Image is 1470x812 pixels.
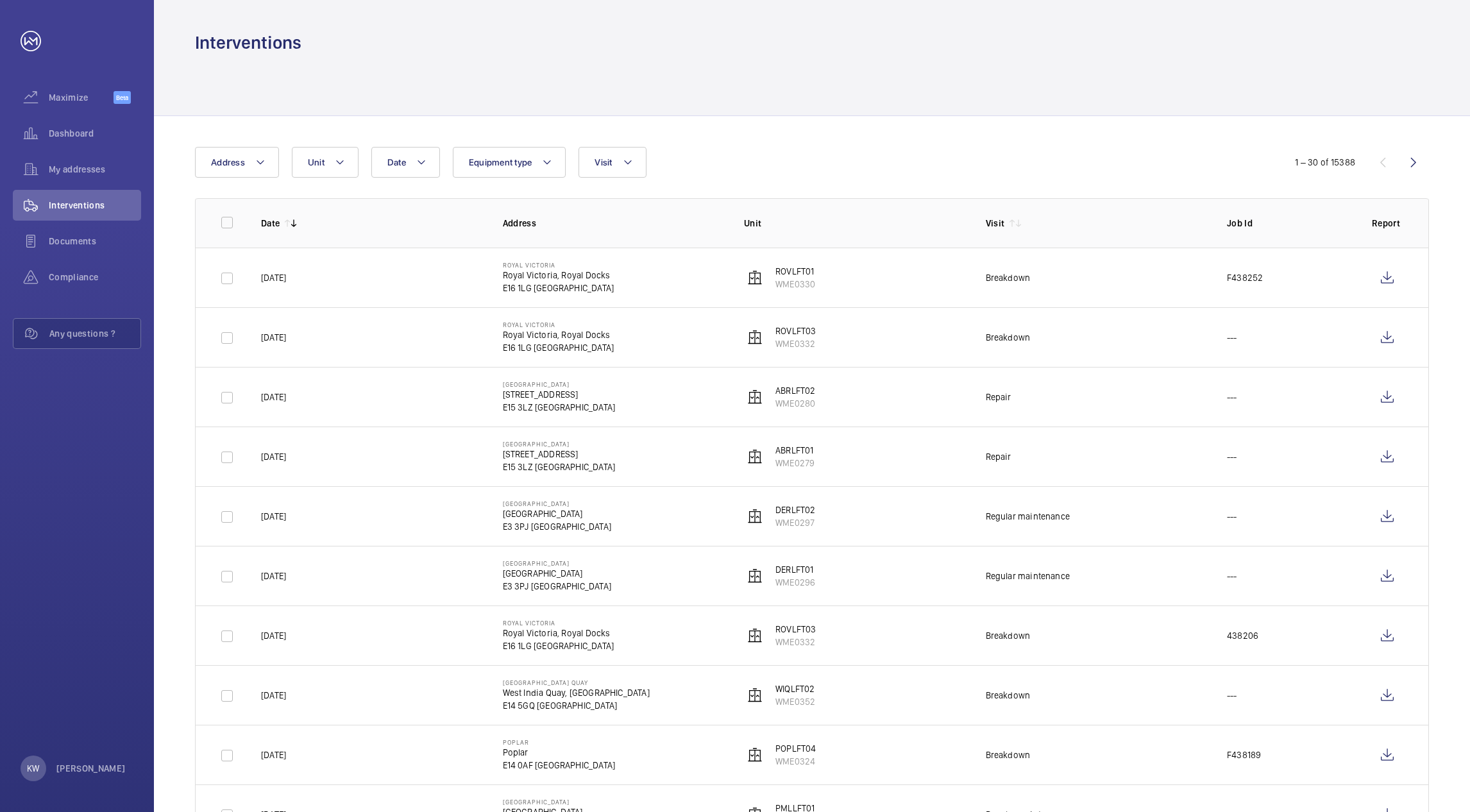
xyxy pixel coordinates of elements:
p: Unit [744,217,965,230]
p: [DATE] [261,391,286,403]
span: Beta [114,91,131,104]
p: WME0297 [775,516,815,529]
p: Royal Victoria, Royal Docks [503,269,614,282]
img: elevator.svg [747,389,763,405]
span: Compliance [49,271,141,283]
p: [GEOGRAPHIC_DATA] [503,507,611,520]
p: Royal Victoria [503,321,614,328]
p: E14 0AF [GEOGRAPHIC_DATA] [503,759,616,772]
p: [GEOGRAPHIC_DATA] [503,440,616,448]
p: [GEOGRAPHIC_DATA] [503,567,611,580]
p: ROVLFT03 [775,325,816,337]
span: Dashboard [49,127,141,140]
p: [GEOGRAPHIC_DATA] [503,500,611,507]
p: [DATE] [261,450,286,463]
p: Job Id [1227,217,1351,230]
div: Regular maintenance [986,510,1070,523]
button: Date [371,147,440,178]
p: --- [1227,570,1237,582]
p: --- [1227,450,1237,463]
button: Unit [292,147,359,178]
p: DERLFT01 [775,563,815,576]
div: Repair [986,450,1011,463]
p: Report [1372,217,1403,230]
p: [DATE] [261,689,286,702]
p: Royal Victoria [503,619,614,627]
img: elevator.svg [747,330,763,345]
p: [DATE] [261,629,286,642]
p: --- [1227,689,1237,702]
p: WME0330 [775,278,815,291]
span: Date [387,157,406,167]
p: ROVLFT03 [775,623,816,636]
p: 438206 [1227,629,1258,642]
p: WME0279 [775,457,815,469]
img: elevator.svg [747,747,763,763]
button: Address [195,147,279,178]
p: E15 3LZ [GEOGRAPHIC_DATA] [503,401,616,414]
img: elevator.svg [747,688,763,703]
div: Breakdown [986,271,1031,284]
div: Regular maintenance [986,570,1070,582]
div: 1 – 30 of 15388 [1295,156,1355,169]
p: Date [261,217,280,230]
p: E3 3PJ [GEOGRAPHIC_DATA] [503,520,611,533]
p: Royal Victoria, Royal Docks [503,328,614,341]
p: --- [1227,391,1237,403]
p: KW [27,762,39,775]
img: elevator.svg [747,509,763,524]
p: Address [503,217,724,230]
p: E16 1LG [GEOGRAPHIC_DATA] [503,639,614,652]
span: Any questions ? [49,327,140,340]
p: Visit [986,217,1005,230]
span: Equipment type [469,157,532,167]
img: elevator.svg [747,449,763,464]
img: elevator.svg [747,270,763,285]
p: West India Quay, [GEOGRAPHIC_DATA] [503,686,650,699]
span: Interventions [49,199,141,212]
p: WIQLFT02 [775,682,815,695]
p: ABRLFT02 [775,384,815,397]
p: Poplar [503,746,616,759]
p: [GEOGRAPHIC_DATA] Quay [503,679,650,686]
p: DERLFT02 [775,503,815,516]
p: [DATE] [261,271,286,284]
p: E16 1LG [GEOGRAPHIC_DATA] [503,282,614,294]
span: Maximize [49,91,114,104]
p: --- [1227,331,1237,344]
p: [STREET_ADDRESS] [503,448,616,461]
p: [GEOGRAPHIC_DATA] [503,559,611,567]
span: Address [211,157,245,167]
button: Equipment type [453,147,566,178]
div: Breakdown [986,629,1031,642]
p: Poplar [503,738,616,746]
p: [DATE] [261,510,286,523]
p: WME0280 [775,397,815,410]
div: Repair [986,391,1011,403]
span: Documents [49,235,141,248]
p: E15 3LZ [GEOGRAPHIC_DATA] [503,461,616,473]
p: [GEOGRAPHIC_DATA] [503,798,617,806]
p: E14 5GQ [GEOGRAPHIC_DATA] [503,699,650,712]
p: POPLFT04 [775,742,816,755]
p: F438189 [1227,749,1261,761]
p: WME0332 [775,636,816,648]
p: ROVLFT01 [775,265,815,278]
p: ABRLFT01 [775,444,815,457]
p: [PERSON_NAME] [56,762,126,775]
p: WME0352 [775,695,815,708]
p: [GEOGRAPHIC_DATA] [503,380,616,388]
h1: Interventions [195,31,301,55]
div: Breakdown [986,331,1031,344]
div: Breakdown [986,689,1031,702]
p: E16 1LG [GEOGRAPHIC_DATA] [503,341,614,354]
p: [STREET_ADDRESS] [503,388,616,401]
img: elevator.svg [747,628,763,643]
p: WME0296 [775,576,815,589]
span: Visit [595,157,612,167]
span: My addresses [49,163,141,176]
p: [DATE] [261,331,286,344]
p: --- [1227,510,1237,523]
p: [DATE] [261,749,286,761]
div: Breakdown [986,749,1031,761]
